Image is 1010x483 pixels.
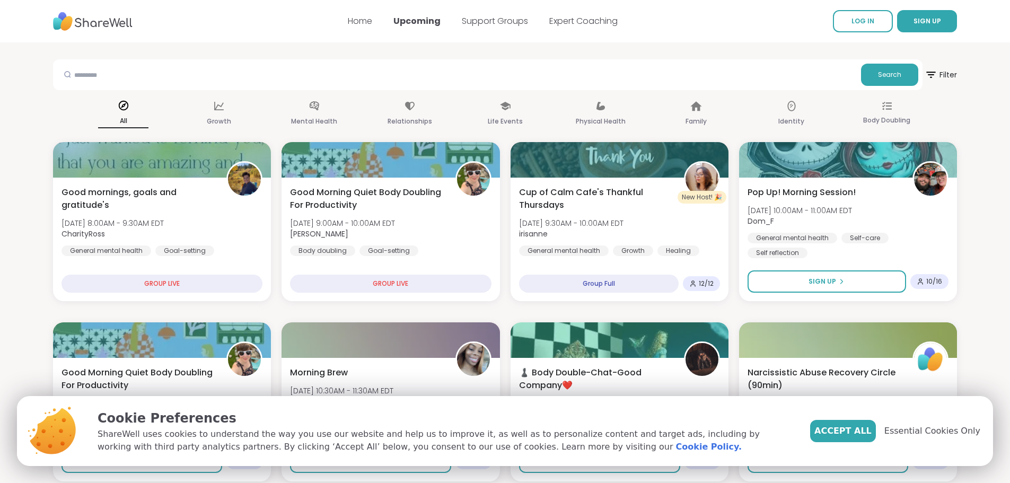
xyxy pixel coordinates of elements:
[388,115,432,128] p: Relationships
[291,115,337,128] p: Mental Health
[810,420,876,442] button: Accept All
[778,115,804,128] p: Identity
[519,229,548,239] b: irisanne
[228,163,261,196] img: CharityRoss
[897,10,957,32] button: SIGN UP
[98,409,793,428] p: Cookie Preferences
[290,229,348,239] b: [PERSON_NAME]
[678,191,726,204] div: New Host! 🎉
[549,15,618,27] a: Expert Coaching
[290,218,395,229] span: [DATE] 9:00AM - 10:00AM EDT
[53,7,133,36] img: ShareWell Nav Logo
[914,163,947,196] img: Dom_F
[62,275,262,293] div: GROUP LIVE
[62,218,164,229] span: [DATE] 8:00AM - 9:30AM EDT
[914,343,947,376] img: ShareWell
[348,15,372,27] a: Home
[748,248,807,258] div: Self reflection
[155,245,214,256] div: Goal-setting
[98,428,793,453] p: ShareWell uses cookies to understand the way you use our website and help us to improve it, as we...
[228,343,261,376] img: Adrienne_QueenOfTheDawn
[290,366,348,379] span: Morning Brew
[519,275,679,293] div: Group Full
[748,270,906,293] button: Sign Up
[861,64,918,86] button: Search
[686,343,718,376] img: lyssa
[98,115,148,128] p: All
[926,277,942,286] span: 10 / 16
[519,186,672,212] span: Cup of Calm Cafe's Thankful Thursdays
[457,343,490,376] img: seasonzofapril
[914,16,941,25] span: SIGN UP
[748,233,837,243] div: General mental health
[488,115,523,128] p: Life Events
[62,229,105,239] b: CharityRoss
[290,186,443,212] span: Good Morning Quiet Body Doubling For Productivity
[290,245,355,256] div: Body doubling
[676,441,742,453] a: Cookie Policy.
[207,115,231,128] p: Growth
[809,277,836,286] span: Sign Up
[62,366,215,392] span: Good Morning Quiet Body Doubling For Productivity
[748,366,901,392] span: Narcissistic Abuse Recovery Circle (90min)
[613,245,653,256] div: Growth
[748,216,774,226] b: Dom_F
[359,245,418,256] div: Goal-setting
[748,205,852,216] span: [DATE] 10:00AM - 11:00AM EDT
[841,233,889,243] div: Self-care
[851,16,874,25] span: LOG IN
[576,115,626,128] p: Physical Health
[699,279,714,288] span: 12 / 12
[878,70,901,80] span: Search
[814,425,872,437] span: Accept All
[686,115,707,128] p: Family
[393,15,441,27] a: Upcoming
[519,218,623,229] span: [DATE] 9:30AM - 10:00AM EDT
[884,425,980,437] span: Essential Cookies Only
[686,163,718,196] img: irisanne
[519,245,609,256] div: General mental health
[62,245,151,256] div: General mental health
[62,186,215,212] span: Good mornings, goals and gratitude's
[290,385,393,396] span: [DATE] 10:30AM - 11:30AM EDT
[457,163,490,196] img: Adrienne_QueenOfTheDawn
[833,10,893,32] a: LOG IN
[519,366,672,392] span: ♟️ Body Double-Chat-Good Company❤️
[290,275,491,293] div: GROUP LIVE
[462,15,528,27] a: Support Groups
[748,186,856,199] span: Pop Up! Morning Session!
[657,245,699,256] div: Healing
[925,59,957,90] button: Filter
[925,62,957,87] span: Filter
[863,114,910,127] p: Body Doubling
